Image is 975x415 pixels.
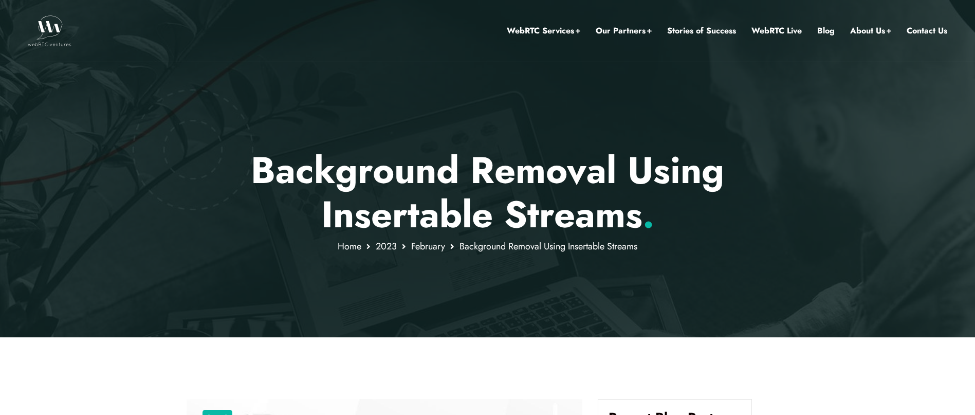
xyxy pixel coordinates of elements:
img: WebRTC.ventures [28,15,71,46]
a: Blog [817,24,835,38]
a: Our Partners [596,24,652,38]
a: Stories of Success [667,24,736,38]
a: About Us [850,24,891,38]
span: . [642,188,654,241]
a: WebRTC Services [507,24,580,38]
a: Home [338,240,361,253]
span: Background Removal Using Insertable Streams [459,240,637,253]
a: 2023 [376,240,397,253]
p: Background Removal Using Insertable Streams [187,148,788,237]
a: February [411,240,445,253]
a: WebRTC Live [751,24,802,38]
a: Contact Us [907,24,947,38]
